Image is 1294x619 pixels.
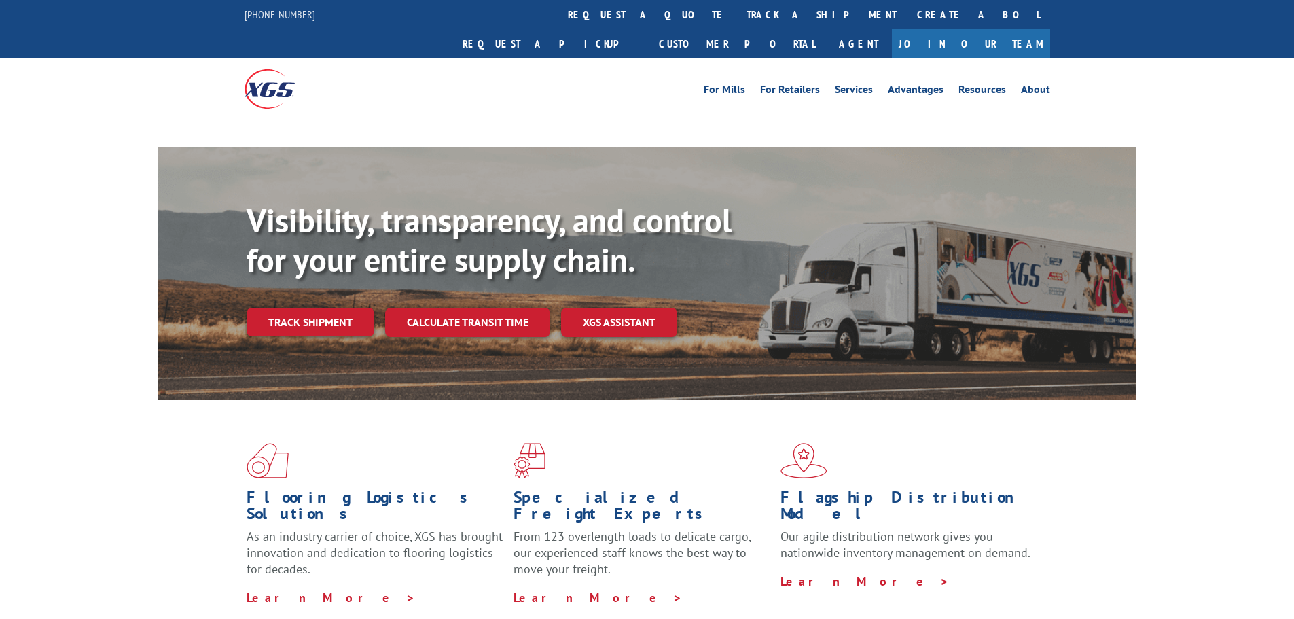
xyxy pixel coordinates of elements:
[247,590,416,605] a: Learn More >
[780,573,950,589] a: Learn More >
[514,590,683,605] a: Learn More >
[245,7,315,21] a: [PHONE_NUMBER]
[892,29,1050,58] a: Join Our Team
[958,84,1006,99] a: Resources
[247,529,503,577] span: As an industry carrier of choice, XGS has brought innovation and dedication to flooring logistics...
[888,84,943,99] a: Advantages
[760,84,820,99] a: For Retailers
[514,489,770,529] h1: Specialized Freight Experts
[780,443,827,478] img: xgs-icon-flagship-distribution-model-red
[247,308,374,336] a: Track shipment
[835,84,873,99] a: Services
[247,489,503,529] h1: Flooring Logistics Solutions
[385,308,550,337] a: Calculate transit time
[514,443,545,478] img: xgs-icon-focused-on-flooring-red
[704,84,745,99] a: For Mills
[1021,84,1050,99] a: About
[780,489,1037,529] h1: Flagship Distribution Model
[514,529,770,589] p: From 123 overlength loads to delicate cargo, our experienced staff knows the best way to move you...
[780,529,1030,561] span: Our agile distribution network gives you nationwide inventory management on demand.
[825,29,892,58] a: Agent
[452,29,649,58] a: Request a pickup
[247,199,732,281] b: Visibility, transparency, and control for your entire supply chain.
[247,443,289,478] img: xgs-icon-total-supply-chain-intelligence-red
[561,308,677,337] a: XGS ASSISTANT
[649,29,825,58] a: Customer Portal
